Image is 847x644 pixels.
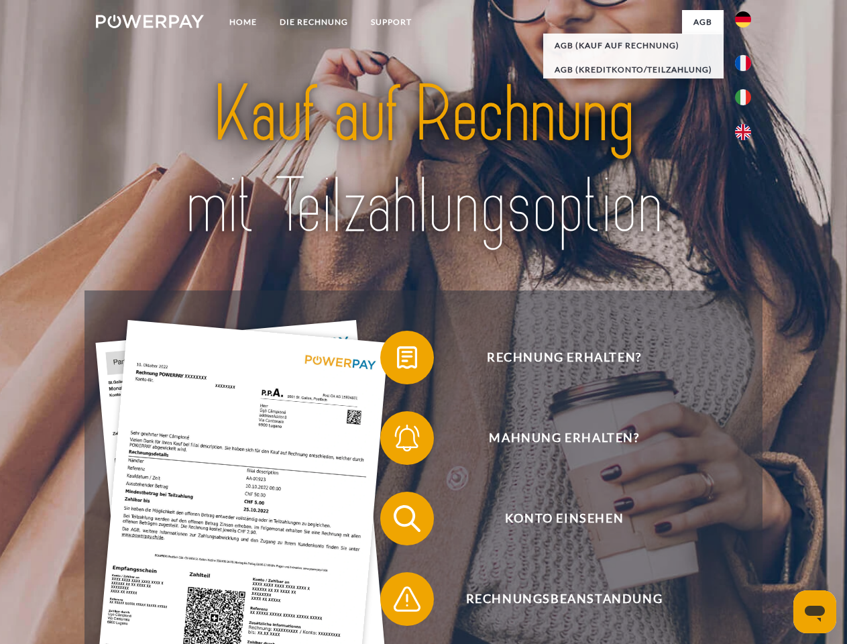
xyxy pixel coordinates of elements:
img: qb_warning.svg [390,582,424,616]
button: Rechnung erhalten? [380,331,729,384]
img: it [735,89,751,105]
img: title-powerpay_de.svg [128,64,719,257]
img: qb_bill.svg [390,341,424,374]
span: Konto einsehen [400,492,728,545]
img: de [735,11,751,28]
span: Rechnung erhalten? [400,331,728,384]
button: Mahnung erhalten? [380,411,729,465]
button: Konto einsehen [380,492,729,545]
img: en [735,124,751,140]
a: AGB (Kauf auf Rechnung) [543,34,724,58]
a: agb [682,10,724,34]
img: fr [735,55,751,71]
iframe: Schaltfläche zum Öffnen des Messaging-Fensters [793,590,836,633]
span: Rechnungsbeanstandung [400,572,728,626]
a: AGB (Kreditkonto/Teilzahlung) [543,58,724,82]
img: qb_search.svg [390,502,424,535]
button: Rechnungsbeanstandung [380,572,729,626]
a: Home [218,10,268,34]
img: logo-powerpay-white.svg [96,15,204,28]
img: qb_bell.svg [390,421,424,455]
a: DIE RECHNUNG [268,10,359,34]
a: SUPPORT [359,10,423,34]
span: Mahnung erhalten? [400,411,728,465]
